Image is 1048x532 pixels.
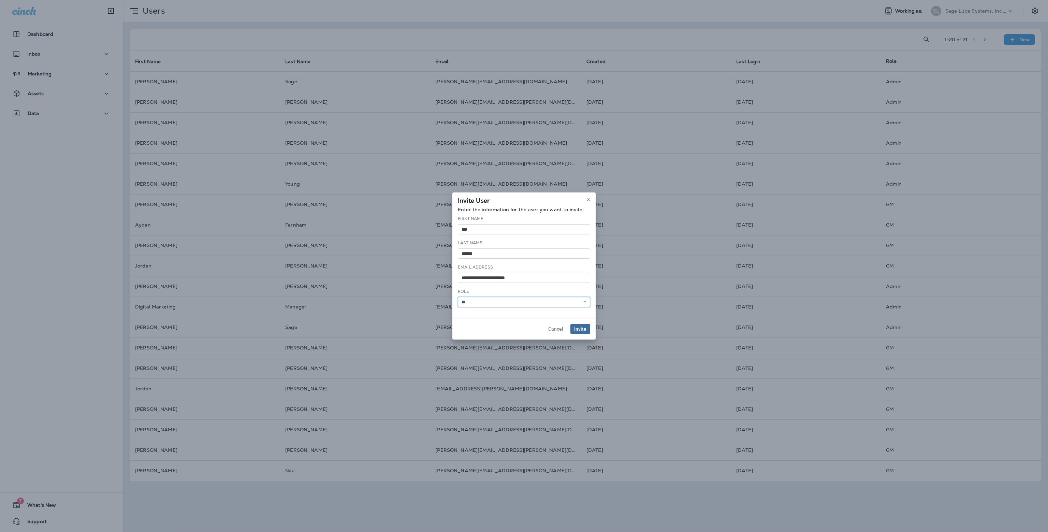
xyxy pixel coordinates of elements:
p: Enter the information for the user you want to invite: [458,207,590,212]
span: Cancel [548,327,563,331]
button: Invite [570,324,590,334]
span: Invite [574,327,586,331]
label: Last Name [458,240,482,246]
div: Invite User [452,192,596,207]
label: Email Address [458,264,493,270]
label: Role [458,289,469,294]
label: First Name [458,216,483,221]
button: Cancel [544,324,567,334]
